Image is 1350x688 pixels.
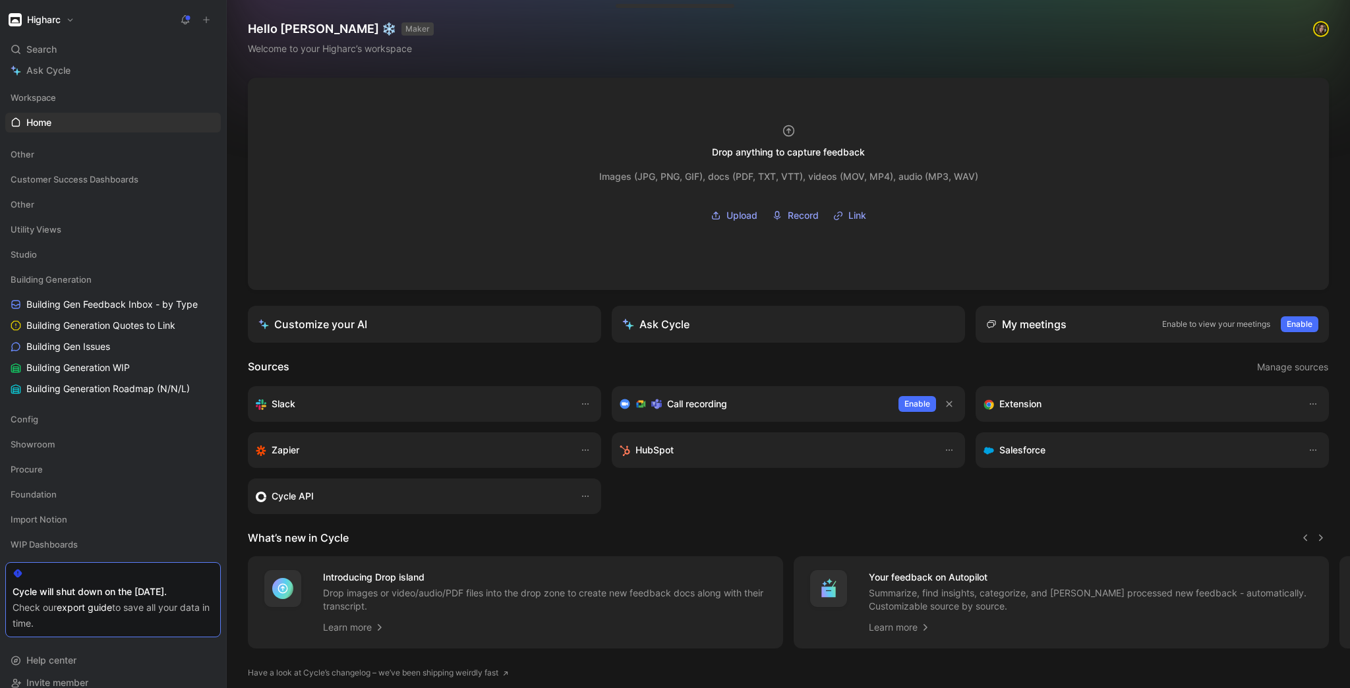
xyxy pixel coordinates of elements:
[706,206,762,225] button: Upload
[11,513,67,526] span: Import Notion
[11,148,34,161] span: Other
[272,442,299,458] h3: Zapier
[323,569,767,585] h4: Introducing Drop island
[5,509,221,533] div: Import Notion
[11,198,34,211] span: Other
[5,113,221,132] a: Home
[1256,358,1329,376] button: Manage sources
[5,219,221,243] div: Utility Views
[11,273,92,286] span: Building Generation
[26,116,51,129] span: Home
[258,316,367,332] div: Customize your AI
[256,396,567,412] div: Sync your customers, send feedback and get updates in Slack
[5,409,221,429] div: Config
[5,40,221,59] div: Search
[5,534,221,554] div: WIP Dashboards
[869,587,1313,613] p: Summarize, find insights, categorize, and [PERSON_NAME] processed new feedback - automatically. C...
[5,219,221,239] div: Utility Views
[5,337,221,357] a: Building Gen Issues
[1314,22,1328,36] img: avatar
[5,11,78,29] button: HigharcHigharc
[869,569,1313,585] h4: Your feedback on Autopilot
[5,88,221,107] div: Workspace
[788,208,819,223] span: Record
[26,654,76,666] span: Help center
[5,409,221,433] div: Config
[248,666,509,679] a: Have a look at Cycle’s changelog – we’ve been shipping weirdly fast
[5,270,221,399] div: Building GenerationBuilding Gen Feedback Inbox - by TypeBuilding Generation Quotes to LinkBuildin...
[11,91,56,104] span: Workspace
[1257,359,1328,375] span: Manage sources
[272,396,295,412] h3: Slack
[999,442,1045,458] h3: Salesforce
[26,382,190,395] span: Building Generation Roadmap (N/N/L)
[5,144,221,168] div: Other
[26,340,110,353] span: Building Gen Issues
[26,298,198,311] span: Building Gen Feedback Inbox - by Type
[5,358,221,378] a: Building Generation WIP
[248,306,601,343] a: Customize your AI
[26,677,88,688] span: Invite member
[5,144,221,164] div: Other
[667,396,727,412] h3: Call recording
[726,208,757,223] span: Upload
[11,223,61,236] span: Utility Views
[323,587,767,613] p: Drop images or video/audio/PDF files into the drop zone to create new feedback docs along with th...
[5,534,221,558] div: WIP Dashboards
[256,488,567,504] div: Sync customers & send feedback from custom sources. Get inspired by our favorite use case
[26,42,57,57] span: Search
[829,206,871,225] button: Link
[5,316,221,335] a: Building Generation Quotes to Link
[612,306,965,343] button: Ask Cycle
[1287,318,1312,331] span: Enable
[5,459,221,479] div: Procure
[5,459,221,483] div: Procure
[5,194,221,214] div: Other
[248,41,434,57] div: Welcome to your Higharc’s workspace
[5,434,221,458] div: Showroom
[11,538,78,551] span: WIP Dashboards
[904,397,930,411] span: Enable
[13,584,214,600] div: Cycle will shut down on the [DATE].
[999,396,1042,412] h3: Extension
[898,396,936,412] button: Enable
[11,173,138,186] span: Customer Success Dashboards
[983,396,1295,412] div: Capture feedback from anywhere on the web
[767,206,823,225] button: Record
[11,438,55,451] span: Showroom
[635,442,674,458] h3: HubSpot
[5,270,221,289] div: Building Generation
[248,530,349,546] h2: What’s new in Cycle
[620,396,888,412] div: Record & transcribe meetings from Zoom, Meet & Teams.
[5,244,221,268] div: Studio
[11,248,37,261] span: Studio
[57,602,112,613] a: export guide
[401,22,434,36] button: MAKER
[26,63,71,78] span: Ask Cycle
[323,619,385,635] a: Learn more
[5,169,221,193] div: Customer Success Dashboards
[13,600,214,631] div: Check our to save all your data in time.
[5,484,221,508] div: Foundation
[5,244,221,264] div: Studio
[712,144,865,160] div: Drop anything to capture feedback
[622,316,690,332] div: Ask Cycle
[5,509,221,529] div: Import Notion
[11,463,43,476] span: Procure
[11,488,57,501] span: Foundation
[256,442,567,458] div: Capture feedback from thousands of sources with Zapier (survey results, recordings, sheets, etc).
[1162,318,1270,331] p: Enable to view your meetings
[26,361,130,374] span: Building Generation WIP
[599,169,978,185] div: Images (JPG, PNG, GIF), docs (PDF, TXT, VTT), videos (MOV, MP4), audio (MP3, WAV)
[848,208,866,223] span: Link
[5,61,221,80] a: Ask Cycle
[5,194,221,218] div: Other
[27,14,61,26] h1: Higharc
[5,169,221,189] div: Customer Success Dashboards
[5,295,221,314] a: Building Gen Feedback Inbox - by Type
[248,21,434,37] h1: Hello [PERSON_NAME] ❄️
[26,319,175,332] span: Building Generation Quotes to Link
[5,379,221,399] a: Building Generation Roadmap (N/N/L)
[5,484,221,504] div: Foundation
[869,619,931,635] a: Learn more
